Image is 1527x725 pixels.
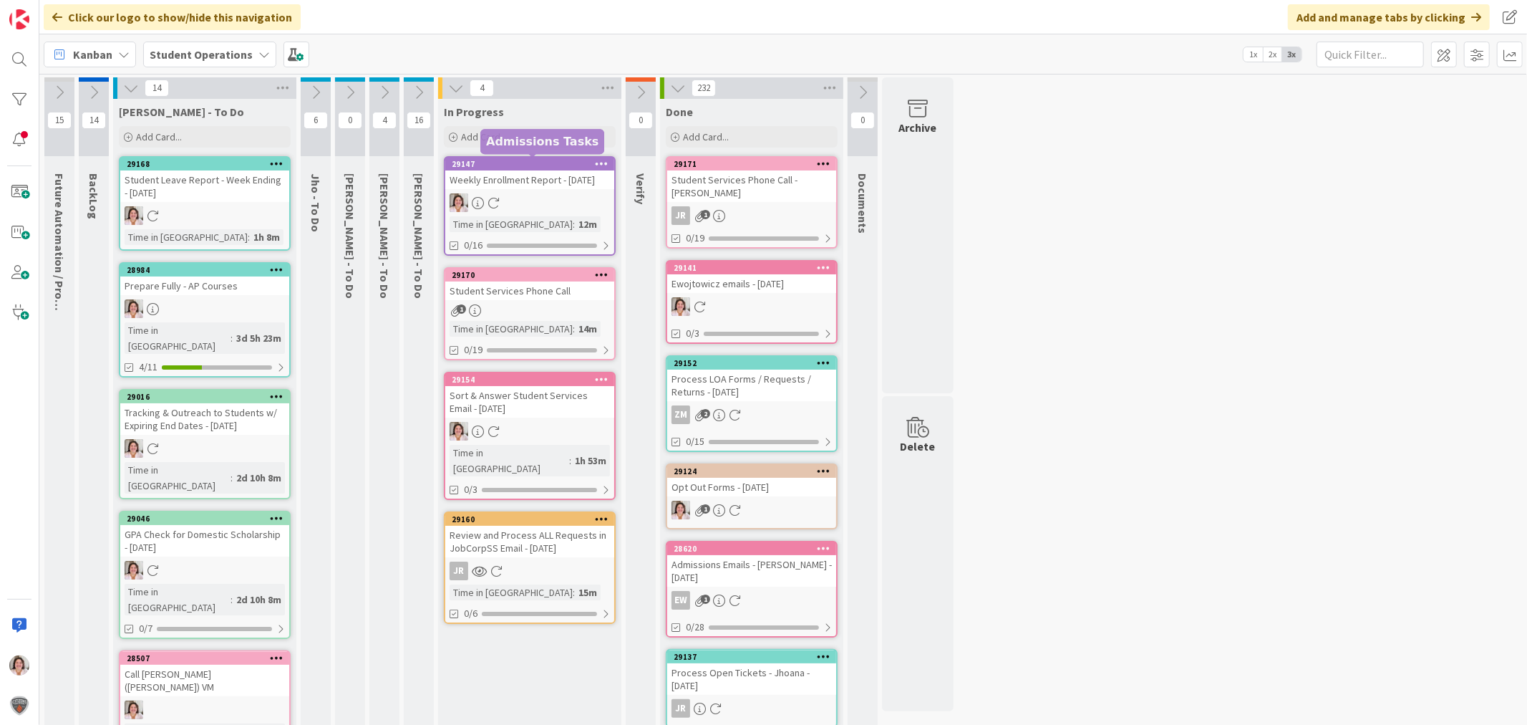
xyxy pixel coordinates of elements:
[450,216,573,232] div: Time in [GEOGRAPHIC_DATA]
[120,652,289,696] div: 28507Call [PERSON_NAME] ([PERSON_NAME]) VM
[412,173,426,299] span: Amanda - To Do
[250,229,283,245] div: 1h 8m
[120,665,289,696] div: Call [PERSON_NAME] ([PERSON_NAME]) VM
[1263,47,1282,62] span: 2x
[233,330,285,346] div: 3d 5h 23m
[667,663,836,695] div: Process Open Tickets - Jhoana - [DATE]
[573,585,575,600] span: :
[457,304,466,314] span: 1
[686,434,704,449] span: 0/15
[1282,47,1301,62] span: 3x
[899,119,937,136] div: Archive
[445,562,614,580] div: JR
[231,330,233,346] span: :
[672,405,690,424] div: ZM
[674,263,836,273] div: 29141
[450,562,468,580] div: JR
[667,542,836,587] div: 28620Admissions Emails - [PERSON_NAME] - [DATE]
[667,405,836,424] div: ZM
[120,525,289,557] div: GPA Check for Domestic Scholarship - [DATE]
[464,238,483,253] span: 0/16
[120,264,289,277] div: 28984
[667,650,836,695] div: 29137Process Open Tickets - Jhoana - [DATE]
[850,112,875,129] span: 0
[9,9,29,29] img: Visit kanbanzone.com
[445,193,614,212] div: EW
[120,206,289,225] div: EW
[667,478,836,496] div: Opt Out Forms - [DATE]
[120,652,289,665] div: 28507
[136,130,182,143] span: Add Card...
[120,390,289,403] div: 29016
[125,561,143,580] img: EW
[445,269,614,282] div: 29170
[674,544,836,554] div: 28620
[667,206,836,225] div: JR
[1244,47,1263,62] span: 1x
[52,173,67,368] span: Future Automation / Process Building
[1317,42,1424,67] input: Quick Filter...
[445,422,614,441] div: EW
[127,514,289,524] div: 29046
[139,360,157,375] span: 4/11
[231,592,233,608] span: :
[452,514,614,524] div: 29160
[672,591,690,610] div: EW
[486,135,598,148] h5: Admissions Tasks
[667,465,836,496] div: 29124Opt Out Forms - [DATE]
[44,4,301,30] div: Click our logo to show/hide this navigation
[701,595,710,604] span: 1
[445,269,614,300] div: 29170Student Services Phone Call
[304,112,328,129] span: 6
[120,264,289,295] div: 28984Prepare Fully - AP Courses
[125,206,143,225] img: EW
[666,105,693,119] span: Done
[452,159,614,169] div: 29147
[461,130,507,143] span: Add Card...
[672,297,690,316] img: EW
[445,158,614,171] div: 29147
[120,299,289,318] div: EW
[470,80,494,97] span: 4
[231,470,233,486] span: :
[667,555,836,587] div: Admissions Emails - [PERSON_NAME] - [DATE]
[343,173,357,299] span: Zaida - To Do
[120,561,289,580] div: EW
[120,277,289,295] div: Prepare Fully - AP Courses
[248,229,250,245] span: :
[575,585,601,600] div: 15m
[667,465,836,478] div: 29124
[450,422,468,441] img: EW
[9,696,29,716] img: avatar
[120,158,289,202] div: 29168Student Leave Report - Week Ending - [DATE]
[445,526,614,557] div: Review and Process ALL Requests in JobCorpSS Email - [DATE]
[701,504,710,514] span: 1
[667,542,836,555] div: 28620
[127,159,289,169] div: 29168
[672,501,690,519] img: EW
[672,206,690,225] div: JR
[120,403,289,435] div: Tracking & Outreach to Students w/ Expiring End Dates - [DATE]
[634,173,648,204] span: Verify
[445,373,614,386] div: 29154
[125,584,231,615] div: Time in [GEOGRAPHIC_DATA]
[667,261,836,293] div: 29141Ewojtowicz emails - [DATE]
[667,171,836,202] div: Student Services Phone Call - [PERSON_NAME]
[667,501,836,519] div: EW
[125,462,231,494] div: Time in [GEOGRAPHIC_DATA]
[674,466,836,476] div: 29124
[464,482,478,497] span: 0/3
[73,46,112,63] span: Kanban
[47,112,72,129] span: 15
[450,445,569,476] div: Time in [GEOGRAPHIC_DATA]
[125,299,143,318] img: EW
[233,592,285,608] div: 2d 10h 8m
[445,513,614,526] div: 29160
[667,158,836,202] div: 29171Student Services Phone Call - [PERSON_NAME]
[667,357,836,370] div: 29152
[9,656,29,676] img: EW
[855,173,870,234] span: Documents
[445,373,614,418] div: 29154Sort & Answer Student Services Email - [DATE]
[667,158,836,171] div: 29171
[338,112,362,129] span: 0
